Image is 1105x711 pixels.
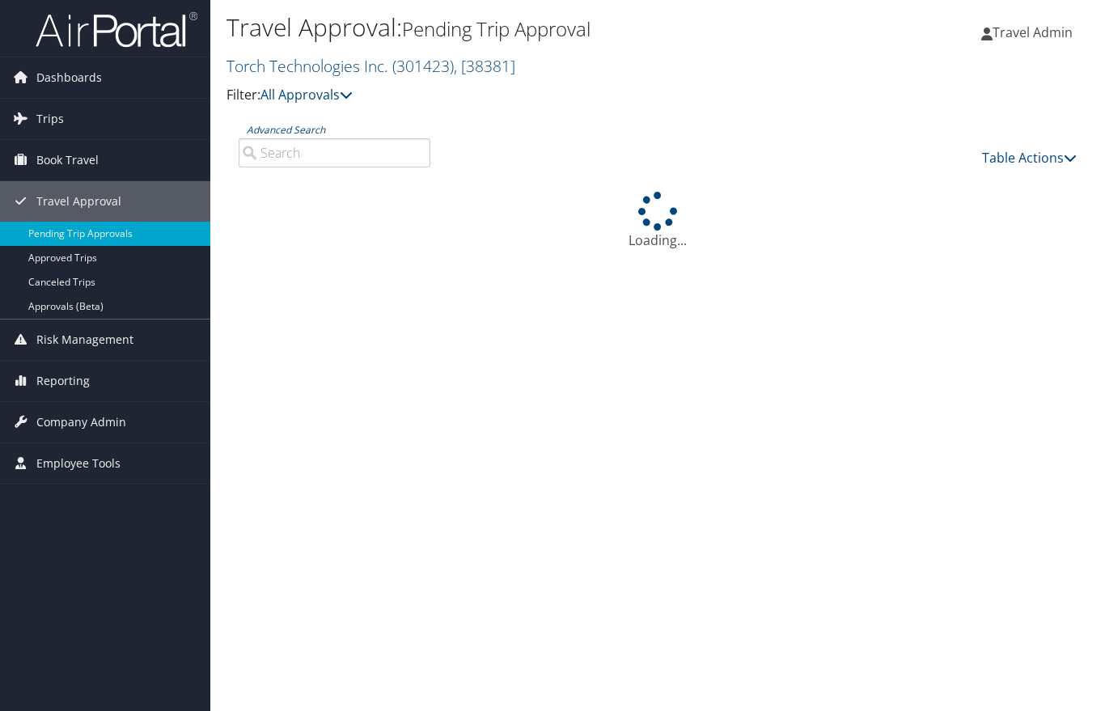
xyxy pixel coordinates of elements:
[982,149,1077,167] a: Table Actions
[36,11,197,49] img: airportal-logo.png
[36,320,133,360] span: Risk Management
[993,23,1073,41] span: Travel Admin
[454,55,515,77] span: , [ 38381 ]
[981,8,1089,57] a: Travel Admin
[36,181,121,222] span: Travel Approval
[36,402,126,442] span: Company Admin
[392,55,454,77] span: ( 301423 )
[227,55,515,77] a: Torch Technologies Inc.
[36,140,99,180] span: Book Travel
[227,11,802,44] h1: Travel Approval:
[247,123,325,137] a: Advanced Search
[260,86,353,104] a: All Approvals
[239,138,430,167] input: Advanced Search
[227,85,802,106] p: Filter:
[36,99,64,139] span: Trips
[227,192,1089,250] div: Loading...
[402,15,591,42] small: Pending Trip Approval
[36,443,121,484] span: Employee Tools
[36,57,102,98] span: Dashboards
[36,361,90,401] span: Reporting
